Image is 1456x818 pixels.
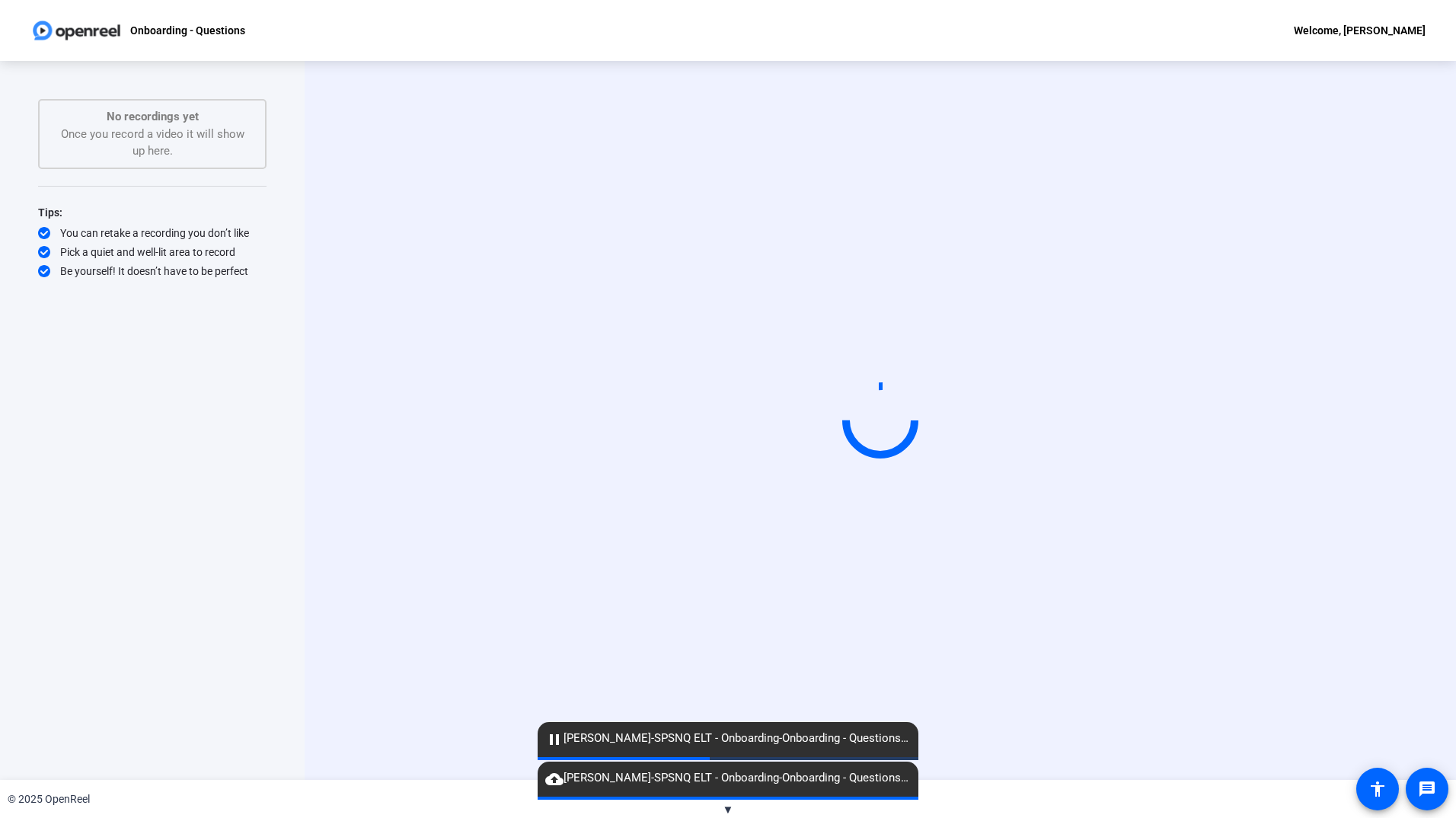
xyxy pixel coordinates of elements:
div: Be yourself! It doesn’t have to be perfect [38,264,267,279]
img: OpenReel logo [30,15,123,46]
span: [PERSON_NAME]-SPSNQ ELT - Onboarding-Onboarding - Questions-1759270960192-webcam [538,730,918,748]
p: Onboarding - Questions [130,21,245,40]
p: No recordings yet [55,108,250,126]
div: You can retake a recording you don’t like [38,225,267,241]
mat-icon: accessibility [1368,780,1387,798]
div: Tips: [38,203,267,222]
span: ▼ [723,803,734,816]
div: Once you record a video it will show up here. [55,108,250,160]
div: © 2025 OpenReel [8,791,90,807]
mat-icon: pause [545,730,564,749]
mat-icon: cloud_upload [545,770,564,788]
span: [PERSON_NAME]-SPSNQ ELT - Onboarding-Onboarding - Questions-1759270906911-webcam [538,769,918,788]
mat-icon: message [1418,780,1436,798]
div: Welcome, [PERSON_NAME] [1294,21,1426,40]
div: Pick a quiet and well-lit area to record [38,244,267,260]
